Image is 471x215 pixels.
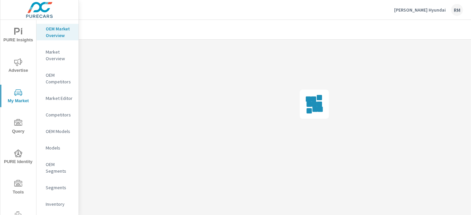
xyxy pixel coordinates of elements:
[394,7,446,13] p: [PERSON_NAME] Hyundai
[2,150,34,166] span: PURE Identity
[2,58,34,74] span: Advertise
[2,180,34,196] span: Tools
[46,184,73,191] p: Segments
[36,93,78,103] div: Market Editor
[36,126,78,136] div: OEM Models
[36,47,78,64] div: Market Overview
[2,89,34,105] span: My Market
[2,28,34,44] span: PURE Insights
[46,111,73,118] p: Competitors
[46,72,73,85] p: OEM Competitors
[451,4,463,16] div: RM
[46,49,73,62] p: Market Overview
[36,183,78,193] div: Segments
[36,159,78,176] div: OEM Segments
[46,145,73,151] p: Models
[46,25,73,39] p: OEM Market Overview
[36,24,78,40] div: OEM Market Overview
[36,70,78,87] div: OEM Competitors
[36,110,78,120] div: Competitors
[46,161,73,174] p: OEM Segments
[36,143,78,153] div: Models
[46,201,73,207] p: Inventory
[46,95,73,102] p: Market Editor
[2,119,34,135] span: Query
[36,199,78,209] div: Inventory
[46,128,73,135] p: OEM Models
